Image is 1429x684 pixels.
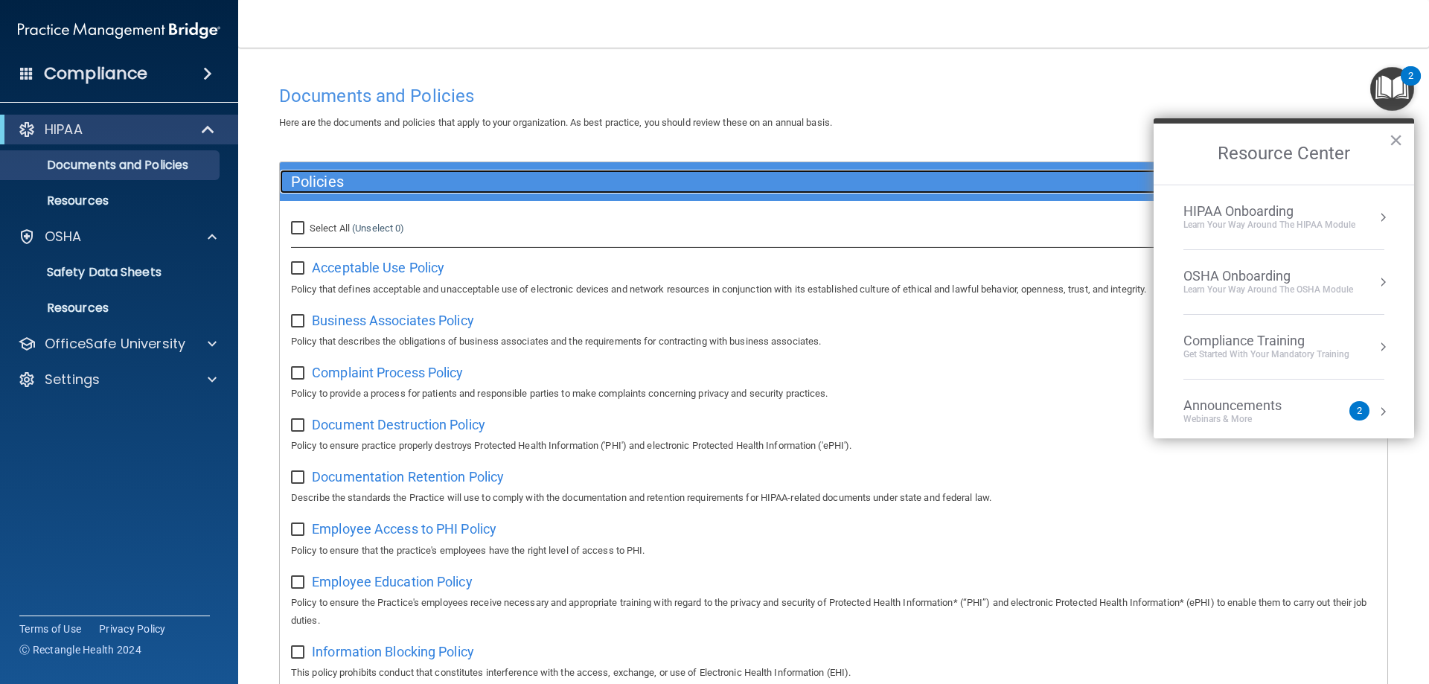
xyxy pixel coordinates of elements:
p: Settings [45,371,100,389]
a: Privacy Policy [99,621,166,636]
a: Terms of Use [19,621,81,636]
span: Acceptable Use Policy [312,260,444,275]
span: Ⓒ Rectangle Health 2024 [19,642,141,657]
div: Compliance Training [1183,333,1349,349]
a: Settings [18,371,217,389]
p: OfficeSafe University [45,335,185,353]
h2: Resource Center [1154,124,1414,185]
p: Documents and Policies [10,158,213,173]
p: Resources [10,301,213,316]
img: PMB logo [18,16,220,45]
h4: Documents and Policies [279,86,1388,106]
a: HIPAA [18,121,216,138]
span: Here are the documents and policies that apply to your organization. As best practice, you should... [279,117,832,128]
span: Business Associates Policy [312,313,474,328]
div: OSHA Onboarding [1183,268,1353,284]
h5: Policies [291,173,1099,190]
div: Get Started with your mandatory training [1183,348,1349,361]
span: Select All [310,223,350,234]
p: Policy to ensure that the practice's employees have the right level of access to PHI. [291,542,1376,560]
p: Describe the standards the Practice will use to comply with the documentation and retention requi... [291,489,1376,507]
p: Policy to ensure the Practice's employees receive necessary and appropriate training with regard ... [291,594,1376,630]
div: Resource Center [1154,118,1414,438]
p: HIPAA [45,121,83,138]
span: Complaint Process Policy [312,365,463,380]
div: Learn Your Way around the HIPAA module [1183,219,1355,231]
p: Safety Data Sheets [10,265,213,280]
p: Policy that describes the obligations of business associates and the requirements for contracting... [291,333,1376,351]
span: Document Destruction Policy [312,417,485,432]
div: 2 [1408,76,1413,95]
p: Policy to ensure practice properly destroys Protected Health Information ('PHI') and electronic P... [291,437,1376,455]
p: OSHA [45,228,82,246]
button: Open Resource Center, 2 new notifications [1370,67,1414,111]
button: Close [1389,128,1403,152]
span: Documentation Retention Policy [312,469,504,485]
p: Resources [10,194,213,208]
a: OSHA [18,228,217,246]
span: Information Blocking Policy [312,644,474,659]
p: This policy prohibits conduct that constitutes interference with the access, exchange, or use of ... [291,664,1376,682]
p: Policy to provide a process for patients and responsible parties to make complaints concerning pr... [291,385,1376,403]
a: OfficeSafe University [18,335,217,353]
span: Employee Access to PHI Policy [312,521,496,537]
div: Learn your way around the OSHA module [1183,284,1353,296]
input: Select All (Unselect 0) [291,223,308,234]
p: Policy that defines acceptable and unacceptable use of electronic devices and network resources i... [291,281,1376,298]
a: Policies [291,170,1376,194]
span: Employee Education Policy [312,574,473,589]
div: Announcements [1183,397,1311,414]
div: Webinars & More [1183,413,1311,426]
h4: Compliance [44,63,147,84]
div: HIPAA Onboarding [1183,203,1355,220]
a: (Unselect 0) [352,223,404,234]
